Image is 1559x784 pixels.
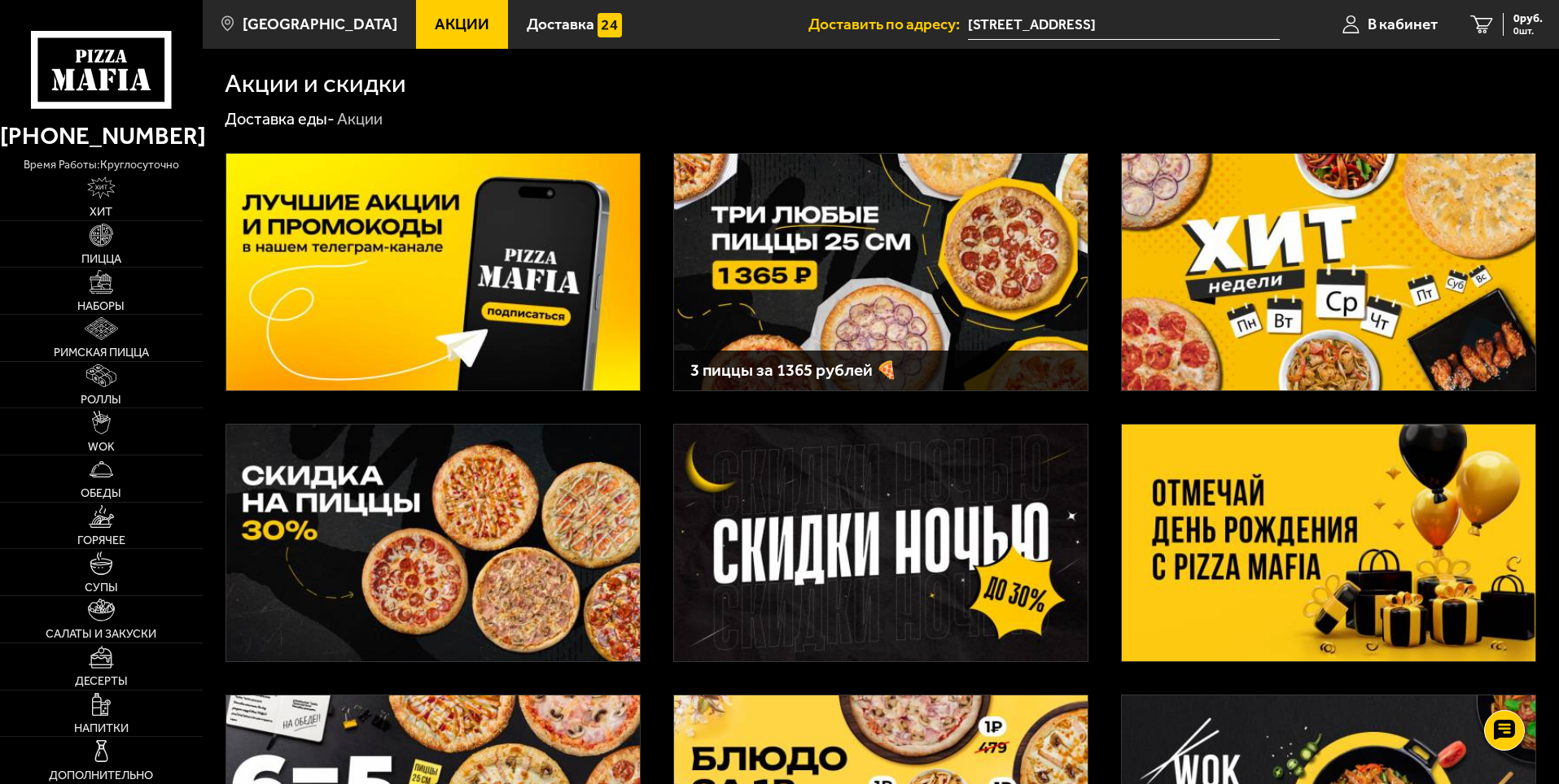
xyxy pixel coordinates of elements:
[808,16,968,32] span: Доставить по адресу:
[77,300,125,311] span: Наборы
[81,487,121,499] span: Обеды
[49,769,153,781] span: Дополнительно
[1368,16,1438,32] span: В кабинет
[85,581,118,593] span: Супы
[81,394,121,405] span: Роллы
[225,109,335,128] a: Доставка еды-
[75,675,128,686] span: Десерты
[90,206,112,217] span: Хит
[673,153,1088,391] a: 3 пиццы за 1365 рублей 🍕
[598,13,622,37] img: 15daf4d41897b9f0e9f617042186c801.svg
[77,534,125,546] span: Горячее
[337,109,383,130] div: Акции
[527,16,594,32] span: Доставка
[690,362,1071,379] h3: 3 пиццы за 1365 рублей 🍕
[1513,26,1543,36] span: 0 шт.
[74,722,129,734] span: Напитки
[435,16,489,32] span: Акции
[46,628,156,639] span: Салаты и закуски
[1513,13,1543,24] span: 0 руб.
[88,441,115,452] span: WOK
[968,10,1280,40] input: Ваш адрес доставки
[81,253,121,264] span: Пицца
[243,16,397,32] span: [GEOGRAPHIC_DATA]
[225,71,406,97] h1: Акции и скидки
[54,346,149,358] span: Римская пицца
